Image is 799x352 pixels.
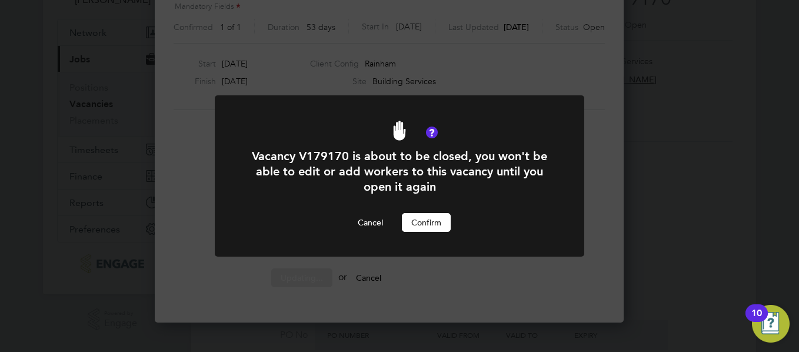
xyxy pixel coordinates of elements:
button: Open Resource Center, 10 new notifications [752,305,790,343]
button: Cancel [348,213,392,232]
div: 10 [751,313,762,328]
h1: Vacancy V179170 is about to be closed, you won't be able to edit or add workers to this vacancy u... [247,148,552,194]
button: Vacancy Status Definitions [426,127,438,138]
button: Confirm [402,213,451,232]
